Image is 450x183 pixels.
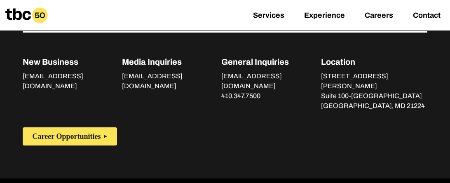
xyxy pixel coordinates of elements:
[23,73,83,91] a: [EMAIL_ADDRESS][DOMAIN_NAME]
[23,127,117,146] button: Career Opportunities
[321,71,428,91] p: [STREET_ADDRESS][PERSON_NAME]
[321,56,428,68] p: Location
[221,73,282,91] a: [EMAIL_ADDRESS][DOMAIN_NAME]
[33,132,101,141] span: Career Opportunities
[122,73,183,91] a: [EMAIL_ADDRESS][DOMAIN_NAME]
[321,101,428,111] p: [GEOGRAPHIC_DATA], MD 21224
[122,56,221,68] p: Media Inquiries
[304,11,345,21] a: Experience
[321,91,428,101] p: Suite 100-[GEOGRAPHIC_DATA]
[221,92,260,101] a: 410.347.7500
[23,56,122,68] p: New Business
[365,11,393,21] a: Careers
[413,11,441,21] a: Contact
[253,11,284,21] a: Services
[221,56,321,68] p: General Inquiries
